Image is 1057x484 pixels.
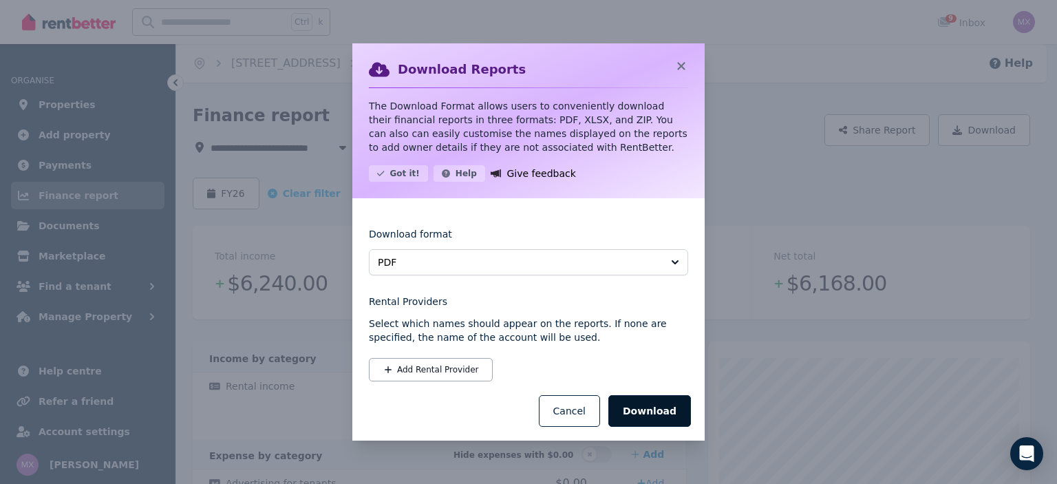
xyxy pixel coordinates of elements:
button: Add Rental Provider [369,358,493,381]
button: PDF [369,249,688,275]
p: Select which names should appear on the reports. If none are specified, the name of the account w... [369,317,688,344]
a: Give feedback [491,165,576,182]
button: Got it! [369,165,428,182]
button: Download [608,395,691,427]
span: PDF [378,255,660,269]
h2: Download Reports [398,60,526,79]
label: Download format [369,227,452,249]
button: Help [434,165,485,182]
button: Cancel [539,395,600,427]
p: The Download Format allows users to conveniently download their financial reports in three format... [369,99,688,154]
div: Open Intercom Messenger [1010,437,1043,470]
legend: Rental Providers [369,295,688,308]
